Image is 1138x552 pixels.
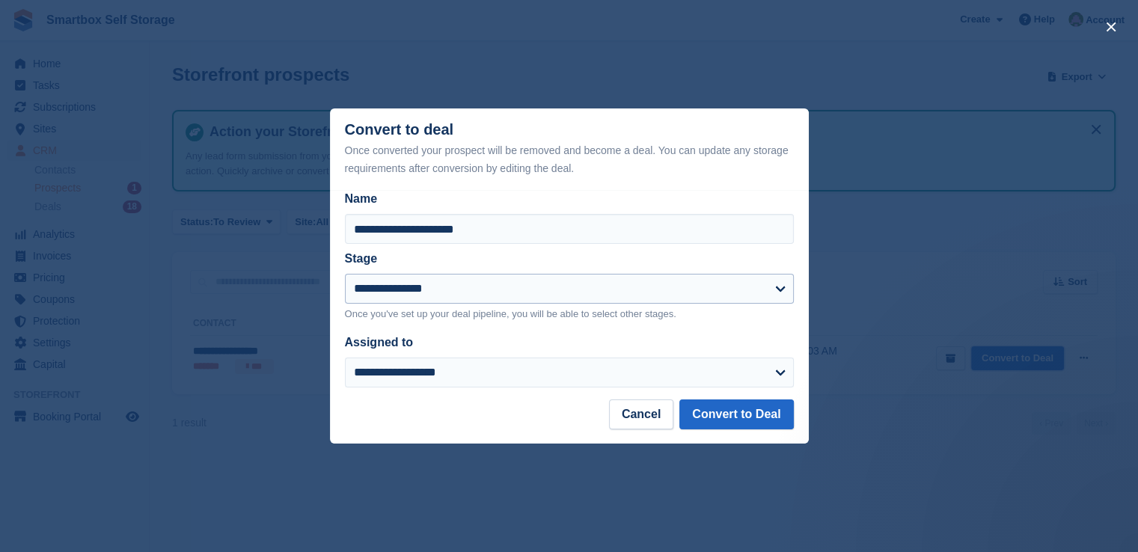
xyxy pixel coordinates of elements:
button: Cancel [609,399,673,429]
button: Convert to Deal [679,399,793,429]
label: Stage [345,252,378,265]
div: Convert to deal [345,121,794,177]
button: close [1099,15,1123,39]
div: Once converted your prospect will be removed and become a deal. You can update any storage requir... [345,141,794,177]
label: Assigned to [345,336,414,349]
label: Name [345,190,794,208]
p: Once you've set up your deal pipeline, you will be able to select other stages. [345,307,794,322]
